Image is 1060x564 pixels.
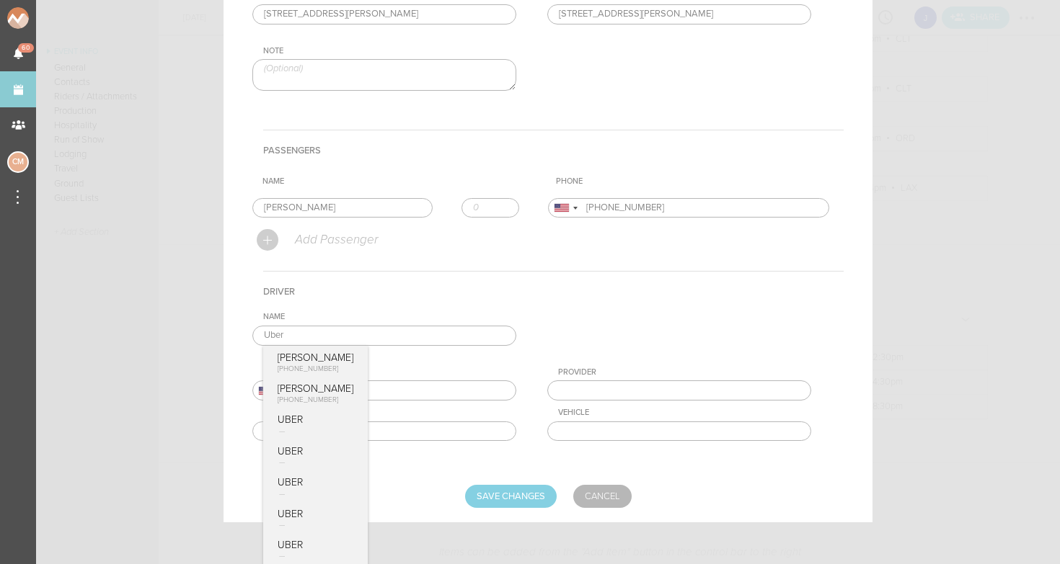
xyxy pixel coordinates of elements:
[18,43,34,53] span: 60
[278,508,353,520] p: UBER
[558,408,811,418] div: Vehicle
[549,199,582,218] div: United States: +1
[263,130,844,171] h4: Passengers
[263,408,516,418] div: Email
[547,4,811,24] input: Address
[461,198,519,218] input: 0
[548,198,829,218] input: Phone
[278,539,353,551] p: UBER
[293,233,378,247] p: Add Passenger
[558,367,811,377] div: Provider
[253,381,286,400] div: United States: +1
[465,485,557,508] input: Save Changes
[252,4,516,24] input: Address
[7,151,29,173] div: Charlie McGinley
[278,352,353,364] p: [PERSON_NAME]
[550,171,844,192] th: Phone
[263,271,844,312] h4: Driver
[7,7,89,29] img: NOMAD
[263,312,516,322] div: Name
[252,380,516,400] input: (201) 555-0123
[278,382,353,395] p: [PERSON_NAME]
[278,476,353,488] p: UBER
[263,46,516,56] div: Note
[257,171,550,192] th: Name
[278,395,338,404] span: [PHONE_NUMBER]
[278,413,353,426] p: UBER
[278,445,353,457] p: UBER
[573,485,632,508] a: Cancel
[278,364,338,373] span: [PHONE_NUMBER]
[257,236,378,244] a: Add Passenger
[263,367,516,377] div: Phone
